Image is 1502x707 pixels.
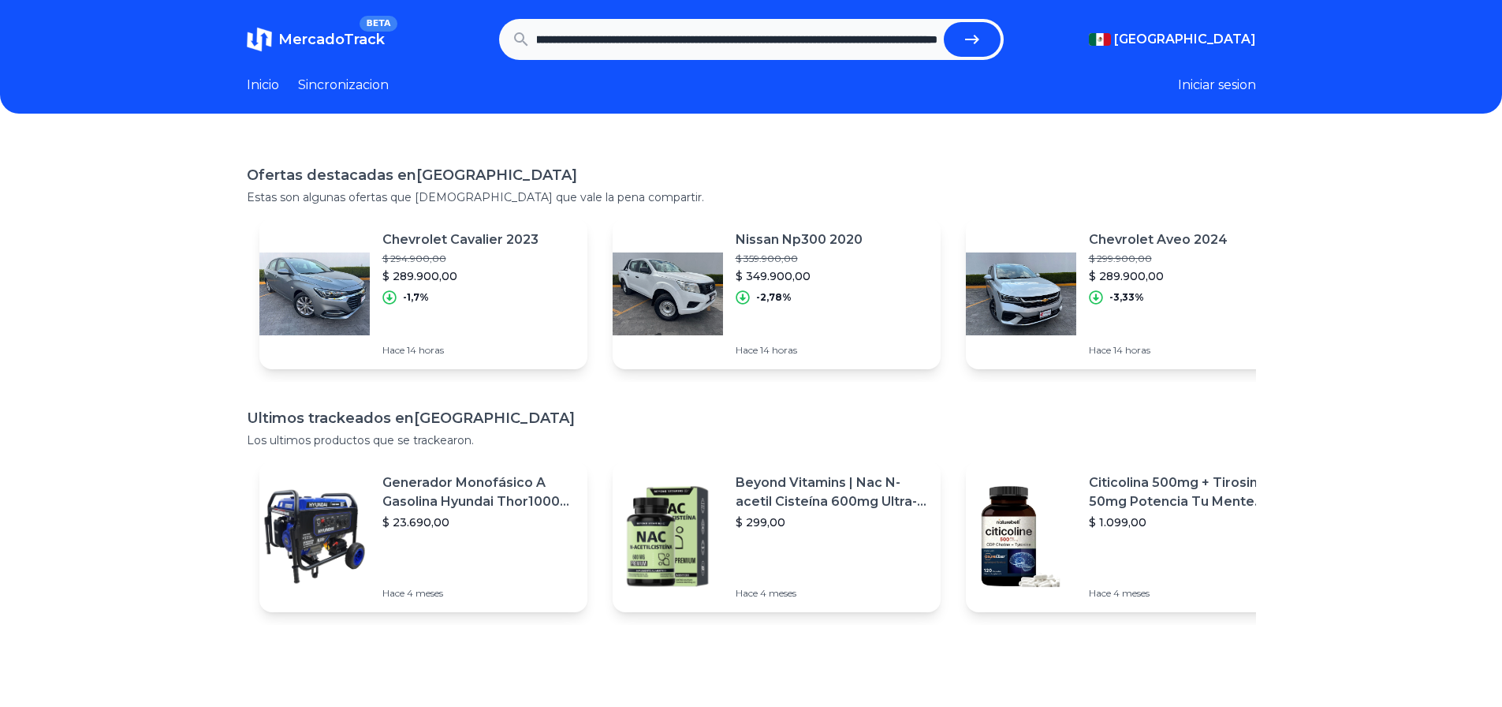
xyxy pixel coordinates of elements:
a: Inicio [247,76,279,95]
h1: Ofertas destacadas en [GEOGRAPHIC_DATA] [247,164,1256,186]
h1: Ultimos trackeados en [GEOGRAPHIC_DATA] [247,407,1256,429]
p: Generador Monofásico A Gasolina Hyundai Thor10000 P 11.5 Kw [382,473,575,511]
img: Mexico [1089,33,1111,46]
p: Hace 4 meses [1089,587,1281,600]
img: Featured image [966,481,1076,592]
p: Estas son algunas ofertas que [DEMOGRAPHIC_DATA] que vale la pena compartir. [247,189,1256,205]
a: Featured imageCiticolina 500mg + Tirosina 50mg Potencia Tu Mente (120caps) Sabor Sin Sabor$ 1.099... [966,461,1294,612]
img: Featured image [613,238,723,349]
p: $ 299.900,00 [1089,252,1228,265]
p: Hace 14 horas [382,344,539,357]
img: Featured image [259,481,370,592]
img: Featured image [259,238,370,349]
p: $ 23.690,00 [382,514,575,530]
button: [GEOGRAPHIC_DATA] [1089,30,1256,49]
p: $ 299,00 [736,514,928,530]
button: Iniciar sesion [1178,76,1256,95]
img: Featured image [966,238,1076,349]
a: MercadoTrackBETA [247,27,385,52]
img: MercadoTrack [247,27,272,52]
span: [GEOGRAPHIC_DATA] [1114,30,1256,49]
p: Hace 4 meses [382,587,575,600]
a: Featured imageNissan Np300 2020$ 359.900,00$ 349.900,00-2,78%Hace 14 horas [613,218,941,369]
p: Hace 14 horas [736,344,863,357]
p: $ 294.900,00 [382,252,539,265]
p: Los ultimos productos que se trackearon. [247,432,1256,448]
span: BETA [360,16,397,32]
p: Chevrolet Cavalier 2023 [382,230,539,249]
p: Hace 14 horas [1089,344,1228,357]
p: Beyond Vitamins | Nac N-acetil Cisteína 600mg Ultra-premium Con Inulina De Agave (prebiótico Natu... [736,473,928,511]
p: Citicolina 500mg + Tirosina 50mg Potencia Tu Mente (120caps) Sabor Sin Sabor [1089,473,1281,511]
a: Featured imageChevrolet Cavalier 2023$ 294.900,00$ 289.900,00-1,7%Hace 14 horas [259,218,587,369]
a: Featured imageChevrolet Aveo 2024$ 299.900,00$ 289.900,00-3,33%Hace 14 horas [966,218,1294,369]
p: Nissan Np300 2020 [736,230,863,249]
p: -1,7% [403,291,429,304]
p: $ 359.900,00 [736,252,863,265]
img: Featured image [613,481,723,592]
p: $ 1.099,00 [1089,514,1281,530]
p: Hace 4 meses [736,587,928,600]
a: Featured imageGenerador Monofásico A Gasolina Hyundai Thor10000 P 11.5 Kw$ 23.690,00Hace 4 meses [259,461,587,612]
p: $ 349.900,00 [736,268,863,284]
p: -2,78% [756,291,792,304]
p: Chevrolet Aveo 2024 [1089,230,1228,249]
a: Featured imageBeyond Vitamins | Nac N-acetil Cisteína 600mg Ultra-premium Con Inulina De Agave (p... [613,461,941,612]
p: $ 289.900,00 [382,268,539,284]
p: $ 289.900,00 [1089,268,1228,284]
span: MercadoTrack [278,31,385,48]
a: Sincronizacion [298,76,389,95]
p: -3,33% [1109,291,1144,304]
